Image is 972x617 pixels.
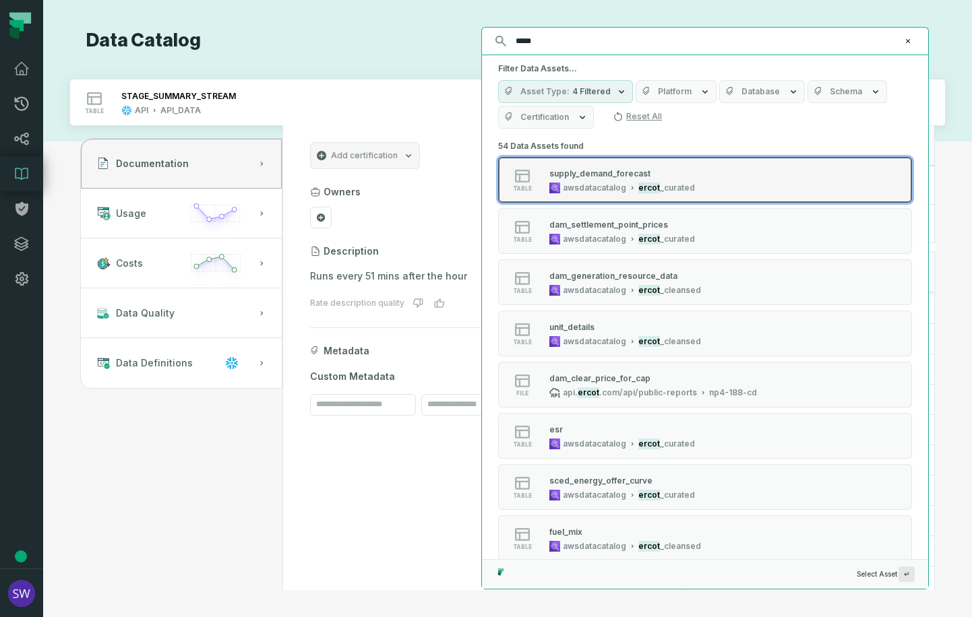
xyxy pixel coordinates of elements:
div: ercot_curated [638,234,695,245]
span: a [563,387,568,398]
span: _curated [660,234,695,245]
div: np4-188-cd [709,387,757,398]
mark: ercot [638,183,660,193]
button: Certification [498,106,594,129]
div: awsdatacatalog [563,285,626,296]
button: tableawsdatacatalogercot_curated [498,208,912,254]
div: supply_demand_forecast [549,168,650,178]
h3: Owners [324,185,361,199]
div: awsdatacatalog [563,490,626,500]
div: awsdatacatalog [563,439,626,449]
button: tableawsdatacatalogercot_cleansed [498,311,912,356]
span: Documentation [116,157,189,170]
button: fileapi.ercot.com/api/public-reportsnp4-188-cd [498,362,912,408]
span: _curated [660,439,695,449]
button: Clear search query [901,34,915,48]
p: Runs every 51 mins after the hour [310,269,659,284]
div: Tooltip anchor [15,550,27,562]
button: tableawsdatacatalogercot_curated [498,157,912,203]
div: ercot_cleansed [638,541,701,552]
button: tableAPIAPI_DATA [70,79,945,125]
mark: ercot [578,387,599,398]
mark: ercot [638,336,660,347]
span: table [513,339,532,346]
span: Certification [520,112,569,123]
div: unit_details [549,322,595,332]
div: dam_clear_price_for_cap [549,373,650,383]
div: api.ercot.com/api/public-reports [563,387,697,398]
span: Platform [658,86,692,97]
button: tableawsdatacatalogercot_cleansed [498,515,912,561]
span: _cleansed [660,285,701,296]
span: Usage [116,207,146,220]
span: Database [741,86,780,97]
span: Asset Type [520,86,570,97]
div: Rate description quality [310,298,404,308]
span: table [513,544,532,550]
h5: Filter Data Assets... [498,63,912,74]
span: Data Definitions [116,356,193,370]
button: Schema [808,80,887,103]
div: Suggestions [482,137,928,559]
span: Costs [116,257,143,270]
mark: ercot [638,234,660,245]
span: Data Quality [116,306,175,320]
span: Add certification [331,150,398,161]
span: _cleansed [660,336,701,347]
div: dam_settlement_point_prices [549,220,668,230]
span: _cleansed [660,541,701,552]
button: Database [719,80,805,103]
button: Add certification [310,142,420,169]
div: awsdatacatalog [563,234,626,245]
h3: Description [324,245,379,258]
mark: ercot [638,490,660,500]
div: ercot_curated [638,439,695,449]
span: table [513,185,532,192]
button: Reset All [607,106,667,127]
img: avatar of Shannon Wojcik [8,580,35,607]
div: API_DATA [160,105,201,116]
span: table [513,236,532,243]
button: Asset Type4 Filtered [498,80,633,103]
div: fuel_mix [549,527,582,537]
div: awsdatacatalog [563,541,626,552]
span: Custom Metadata [310,370,659,383]
div: dam_generation_resource_data [549,271,677,281]
span: Metadata [324,344,369,358]
div: STAGE_SUMMARY_STREAM [121,91,236,101]
span: table [513,288,532,294]
div: ercot_cleansed [638,336,701,347]
div: ercot_cleansed [638,285,701,296]
span: pi. [568,387,578,398]
div: API [135,105,148,116]
button: Platform [636,80,717,103]
div: awsdatacatalog [563,183,626,193]
span: Schema [830,86,862,97]
div: awsdatacatalog [563,336,626,347]
span: _curated [660,490,695,500]
div: ercot_curated [638,183,695,193]
button: tableawsdatacatalogercot_curated [498,413,912,459]
mark: ercot [638,439,660,449]
span: table [85,108,104,115]
div: esr [549,424,563,434]
mark: ercot [638,541,660,552]
mark: ercot [638,285,660,296]
span: table [513,492,532,499]
span: file [516,390,528,397]
span: table [513,441,532,448]
h1: Data Catalog [86,29,201,53]
button: tableawsdatacatalogercot_cleansed [498,259,912,305]
span: Select Asset [857,566,915,582]
button: tableawsdatacatalogercot_curated [498,464,912,510]
span: Press ↵ to add a new Data Asset to the graph [899,566,915,582]
span: _curated [660,183,695,193]
span: 4 Filtered [572,86,611,97]
div: sced_energy_offer_curve [549,476,652,486]
div: ercot_curated [638,490,695,500]
span: .com/api/public-reports [599,387,697,398]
